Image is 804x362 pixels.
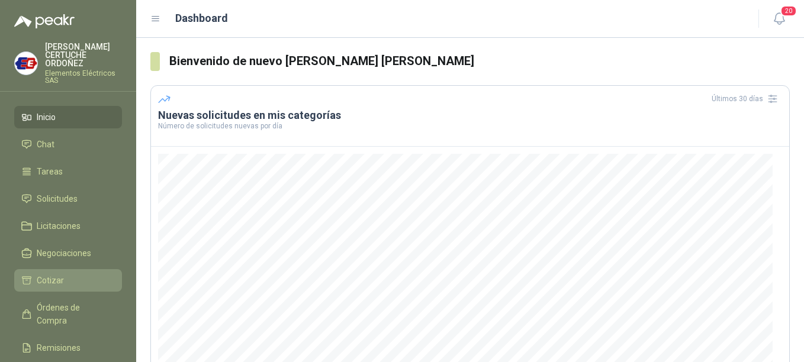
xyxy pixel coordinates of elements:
span: 20 [780,5,797,17]
span: Remisiones [37,341,81,354]
h3: Nuevas solicitudes en mis categorías [158,108,782,122]
span: Chat [37,138,54,151]
p: [PERSON_NAME] CERTUCHE ORDOÑEZ [45,43,122,67]
p: Elementos Eléctricos SAS [45,70,122,84]
a: Chat [14,133,122,156]
a: Cotizar [14,269,122,292]
h1: Dashboard [175,10,228,27]
a: Licitaciones [14,215,122,237]
a: Inicio [14,106,122,128]
span: Negociaciones [37,247,91,260]
a: Solicitudes [14,188,122,210]
img: Logo peakr [14,14,75,28]
a: Negociaciones [14,242,122,264]
span: Solicitudes [37,192,78,205]
span: Tareas [37,165,63,178]
span: Órdenes de Compra [37,301,111,327]
span: Cotizar [37,274,64,287]
a: Tareas [14,160,122,183]
button: 20 [768,8,790,30]
img: Company Logo [15,52,37,75]
span: Inicio [37,111,56,124]
span: Licitaciones [37,219,81,232]
h3: Bienvenido de nuevo [PERSON_NAME] [PERSON_NAME] [169,52,790,70]
a: Órdenes de Compra [14,296,122,332]
div: Últimos 30 días [712,89,782,108]
a: Remisiones [14,337,122,359]
p: Número de solicitudes nuevas por día [158,122,782,130]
